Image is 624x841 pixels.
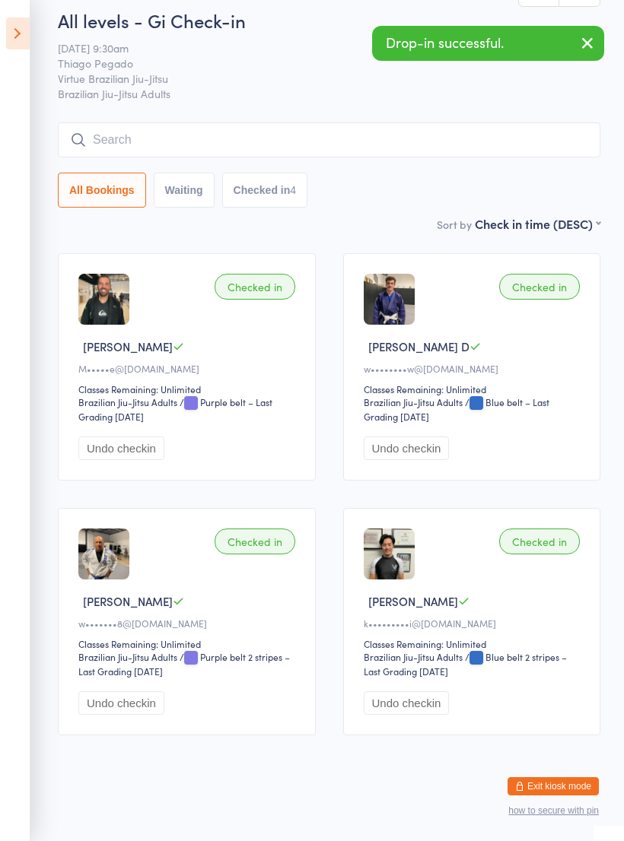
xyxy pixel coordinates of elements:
[58,71,577,86] span: Virtue Brazilian Jiu-Jitsu
[364,382,585,395] div: Classes Remaining: Unlimited
[78,362,300,375] div: M•••••e@[DOMAIN_NAME]
[368,338,470,354] span: [PERSON_NAME] D
[372,26,604,61] div: Drop-in successful.
[290,184,296,196] div: 4
[78,650,177,663] div: Brazilian Jiu-Jitsu Adults
[154,173,215,208] button: Waiting
[83,593,173,609] span: [PERSON_NAME]
[364,691,450,715] button: Undo checkin
[364,617,585,630] div: k•••••••••i@[DOMAIN_NAME]
[83,338,173,354] span: [PERSON_NAME]
[437,217,472,232] label: Sort by
[364,436,450,460] button: Undo checkin
[364,274,415,325] img: image1727169197.png
[78,528,129,579] img: image1669886328.png
[58,122,600,157] input: Search
[78,436,164,460] button: Undo checkin
[58,8,600,33] h2: All levels - Gi Check-in
[78,395,177,408] div: Brazilian Jiu-Jitsu Adults
[222,173,308,208] button: Checked in4
[58,86,600,101] span: Brazilian Jiu-Jitsu Adults
[364,650,463,663] div: Brazilian Jiu-Jitsu Adults
[58,56,577,71] span: Thiago Pegado
[364,362,585,375] div: w••••••••w@[DOMAIN_NAME]
[78,617,300,630] div: w•••••••8@[DOMAIN_NAME]
[364,395,463,408] div: Brazilian Jiu-Jitsu Adults
[215,528,295,554] div: Checked in
[78,382,300,395] div: Classes Remaining: Unlimited
[58,173,146,208] button: All Bookings
[58,40,577,56] span: [DATE] 9:30am
[78,691,164,715] button: Undo checkin
[364,528,415,579] img: image1683100601.png
[364,637,585,650] div: Classes Remaining: Unlimited
[508,805,599,816] button: how to secure with pin
[368,593,458,609] span: [PERSON_NAME]
[499,274,580,300] div: Checked in
[499,528,580,554] div: Checked in
[78,637,300,650] div: Classes Remaining: Unlimited
[475,215,600,232] div: Check in time (DESC)
[215,274,295,300] div: Checked in
[508,777,599,795] button: Exit kiosk mode
[78,274,129,325] img: image1697061816.png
